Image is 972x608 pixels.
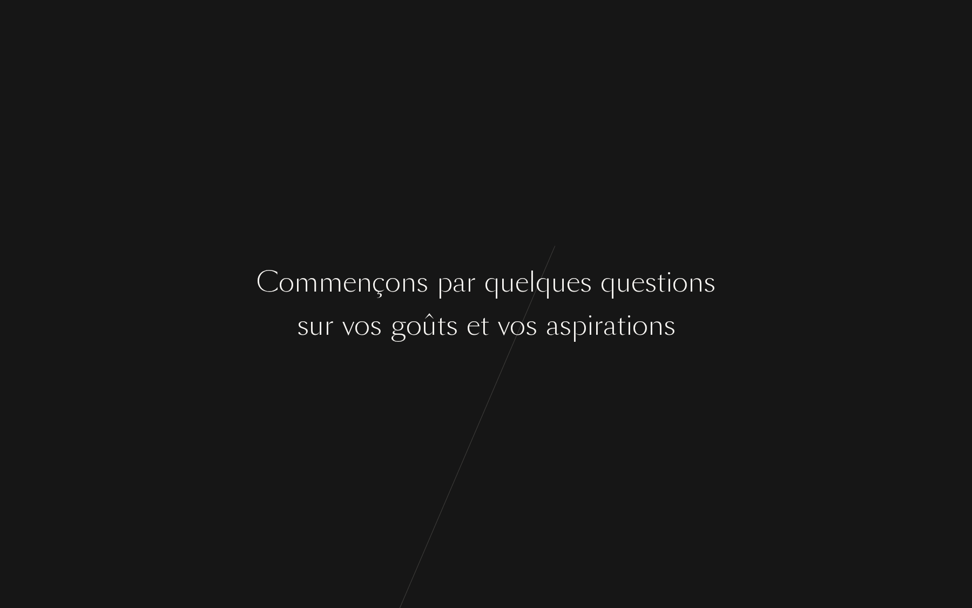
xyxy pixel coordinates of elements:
[401,262,416,303] div: n
[324,306,334,346] div: r
[453,262,466,303] div: a
[354,306,370,346] div: o
[580,262,592,303] div: s
[467,306,480,346] div: e
[546,306,559,346] div: a
[406,306,422,346] div: o
[559,306,571,346] div: s
[294,262,319,303] div: m
[416,262,428,303] div: s
[666,262,672,303] div: i
[484,262,500,303] div: q
[600,262,616,303] div: q
[648,306,664,346] div: n
[343,262,356,303] div: e
[279,262,294,303] div: o
[309,306,324,346] div: u
[536,262,551,303] div: q
[480,306,489,346] div: t
[297,306,309,346] div: s
[370,306,382,346] div: s
[390,306,406,346] div: g
[688,262,704,303] div: n
[446,306,458,346] div: s
[372,262,385,303] div: ç
[498,306,510,346] div: v
[704,262,715,303] div: s
[356,262,372,303] div: n
[657,262,666,303] div: t
[566,262,580,303] div: e
[617,306,626,346] div: t
[466,262,476,303] div: r
[551,262,566,303] div: u
[672,262,688,303] div: o
[510,306,525,346] div: o
[319,262,343,303] div: m
[500,262,515,303] div: u
[632,306,648,346] div: o
[571,306,587,346] div: p
[616,262,631,303] div: u
[437,306,446,346] div: t
[631,262,645,303] div: e
[437,262,453,303] div: p
[645,262,657,303] div: s
[664,306,676,346] div: s
[587,306,593,346] div: i
[593,306,603,346] div: r
[529,262,536,303] div: l
[626,306,632,346] div: i
[525,306,537,346] div: s
[603,306,617,346] div: a
[515,262,529,303] div: e
[422,306,437,346] div: û
[256,262,279,303] div: C
[385,262,401,303] div: o
[342,306,354,346] div: v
